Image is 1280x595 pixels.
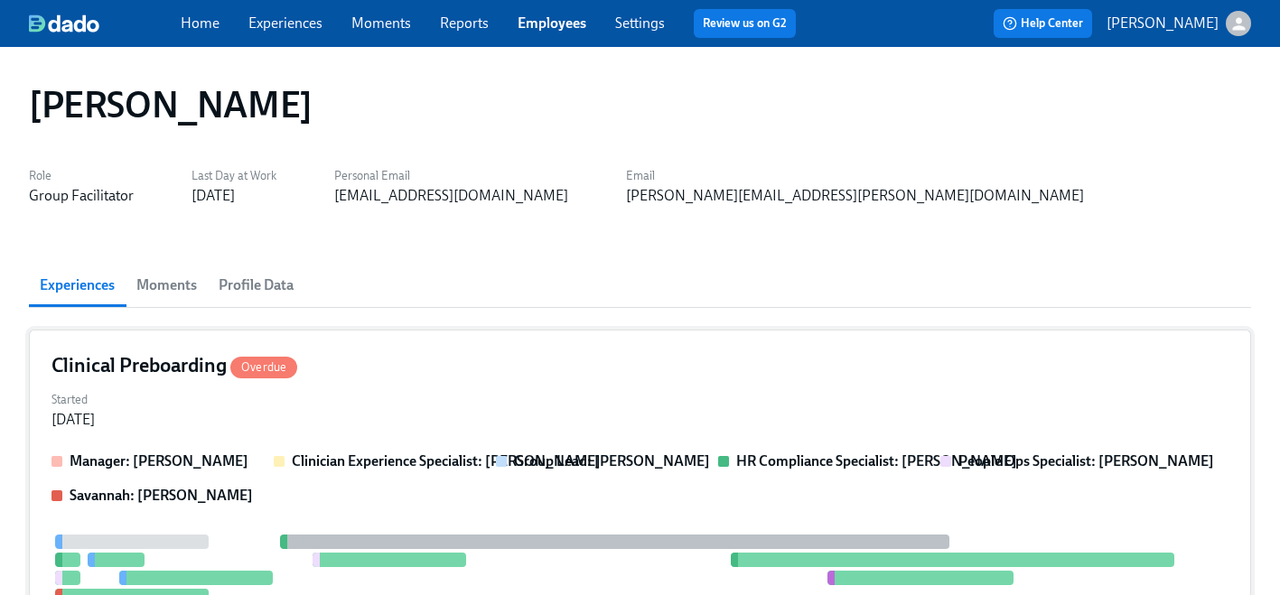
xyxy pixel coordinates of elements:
a: Moments [351,14,411,32]
div: [PERSON_NAME][EMAIL_ADDRESS][PERSON_NAME][DOMAIN_NAME] [626,186,1084,206]
img: dado [29,14,99,33]
button: Review us on G2 [694,9,796,38]
a: Review us on G2 [703,14,787,33]
span: Overdue [230,360,297,374]
label: Last Day at Work [192,166,276,186]
label: Role [29,166,134,186]
span: Experiences [40,273,115,298]
strong: HR Compliance Specialist: [PERSON_NAME] [736,452,1017,469]
h4: Clinical Preboarding [51,352,297,379]
label: Started [51,390,95,410]
label: Email [626,166,1084,186]
button: Help Center [994,9,1092,38]
div: [DATE] [192,186,235,206]
a: Settings [615,14,665,32]
span: Profile Data [219,273,294,298]
a: Experiences [248,14,322,32]
a: Employees [518,14,586,32]
a: Home [181,14,220,32]
span: Help Center [1003,14,1083,33]
a: dado [29,14,181,33]
strong: People Ops Specialist: [PERSON_NAME] [958,452,1214,469]
a: Reports [440,14,489,32]
p: [PERSON_NAME] [1107,14,1219,33]
span: Moments [136,273,197,298]
strong: Clinician Experience Specialist: [PERSON_NAME] [292,452,601,469]
div: Group Facilitator [29,186,134,206]
strong: Savannah: [PERSON_NAME] [70,487,253,504]
div: [EMAIL_ADDRESS][DOMAIN_NAME] [334,186,568,206]
div: [DATE] [51,410,95,430]
h1: [PERSON_NAME] [29,83,313,126]
button: [PERSON_NAME] [1107,11,1251,36]
label: Personal Email [334,166,568,186]
strong: Group Lead: [PERSON_NAME] [514,452,710,469]
strong: Manager: [PERSON_NAME] [70,452,248,469]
